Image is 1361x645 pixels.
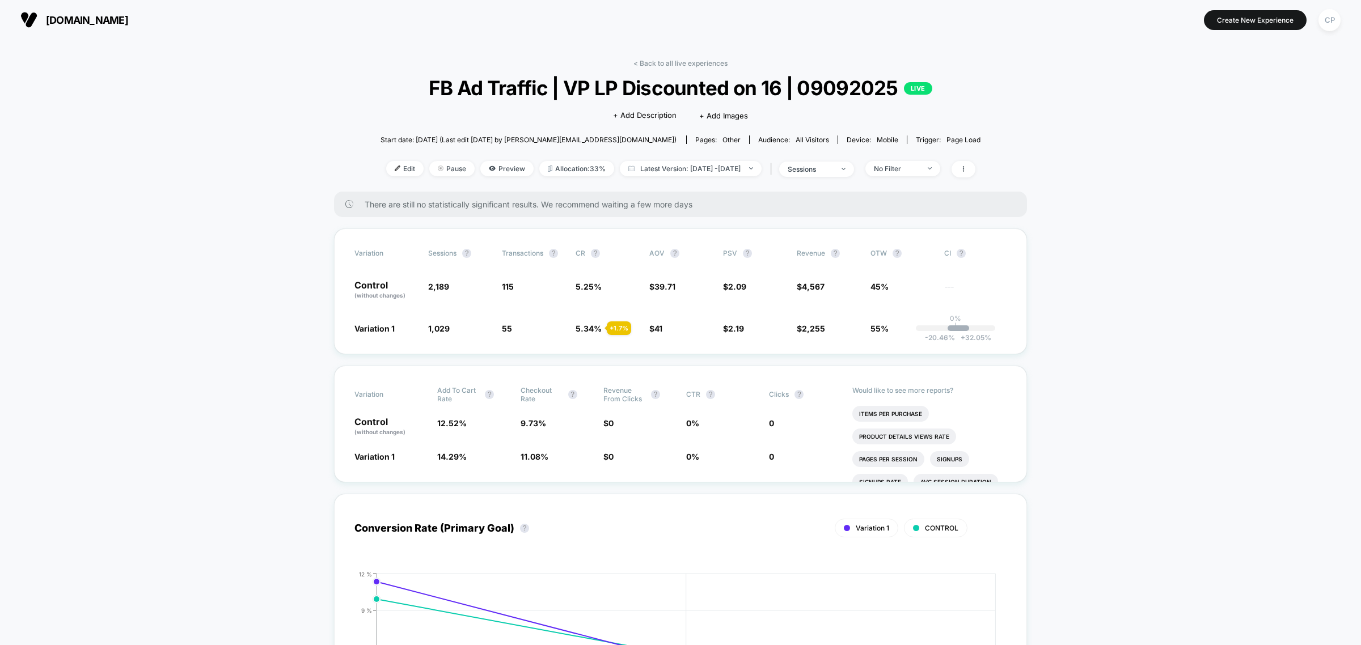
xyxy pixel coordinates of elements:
span: Variation [354,249,417,258]
span: Preview [480,161,534,176]
span: Variation [354,386,417,403]
span: Variation 1 [354,452,395,461]
span: Revenue From Clicks [603,386,645,403]
a: < Back to all live experiences [633,59,728,67]
img: rebalance [548,166,552,172]
span: 0 [608,418,614,428]
span: 0 % [686,452,699,461]
span: 32.05 % [955,333,991,342]
button: ? [651,390,660,399]
p: | [954,322,957,331]
span: 0 % [686,418,699,428]
span: AOV [649,249,665,257]
span: $ [797,282,825,291]
span: 55% [870,324,889,333]
span: 2,255 [802,324,825,333]
p: LIVE [904,82,932,95]
span: -20.46 % [925,333,955,342]
button: ? [520,524,529,533]
li: Signups [930,451,969,467]
span: Clicks [769,390,789,398]
p: Control [354,281,417,300]
span: Start date: [DATE] (Last edit [DATE] by [PERSON_NAME][EMAIL_ADDRESS][DOMAIN_NAME]) [381,135,677,144]
span: Variation 1 [856,524,889,532]
span: 11.08 % [521,452,548,461]
li: Avg Session Duration [914,474,998,490]
span: PSV [723,249,737,257]
span: All Visitors [796,135,829,144]
button: ? [957,249,966,258]
button: ? [794,390,804,399]
span: Pause [429,161,475,176]
span: 115 [502,282,514,291]
span: FB Ad Traffic | VP LP Discounted on 16 | 09092025 [411,76,951,100]
button: ? [485,390,494,399]
span: + Add Description [613,110,677,121]
span: $ [603,418,614,428]
span: CTR [686,390,700,398]
span: 2.09 [728,282,746,291]
button: ? [549,249,558,258]
p: Control [354,417,426,436]
span: 5.34 % [576,324,602,333]
span: mobile [877,135,898,144]
span: $ [649,282,675,291]
span: Page Load [946,135,980,144]
span: 0 [769,452,774,461]
span: Sessions [428,249,457,257]
span: There are still no statistically significant results. We recommend waiting a few more days [365,200,1004,209]
img: end [749,167,753,169]
span: $ [649,324,662,333]
span: 39.71 [654,282,675,291]
span: $ [723,282,746,291]
div: Audience: [758,135,829,144]
button: ? [591,249,600,258]
span: 0 [769,418,774,428]
span: | [767,161,779,177]
button: ? [831,249,840,258]
span: 12.52 % [437,418,467,428]
p: 0% [950,314,961,322]
button: CP [1315,9,1344,32]
div: Pages: [695,135,741,144]
span: 14.29 % [437,452,467,461]
span: Add To Cart Rate [437,386,479,403]
button: ? [568,390,577,399]
tspan: 12 % [359,570,372,577]
span: 45% [870,282,889,291]
button: [DOMAIN_NAME] [17,11,132,29]
span: CONTROL [925,524,958,532]
img: end [438,166,443,171]
span: OTW [870,249,933,258]
li: Product Details Views Rate [852,428,956,444]
span: Latest Version: [DATE] - [DATE] [620,161,762,176]
span: 55 [502,324,512,333]
li: Items Per Purchase [852,406,929,422]
span: other [722,135,741,144]
img: edit [395,166,400,171]
span: Device: [838,135,907,144]
div: No Filter [874,164,919,173]
img: end [928,167,932,169]
span: 5.25 % [576,282,602,291]
span: $ [603,452,614,461]
span: 1,029 [428,324,450,333]
span: + [961,333,965,342]
span: [DOMAIN_NAME] [46,14,128,26]
span: (without changes) [354,292,405,299]
button: ? [706,390,715,399]
span: Edit [386,161,424,176]
span: 41 [654,324,662,333]
img: end [842,168,846,170]
span: $ [723,324,744,333]
span: Revenue [797,249,825,257]
button: ? [462,249,471,258]
div: CP [1318,9,1341,31]
span: 9.73 % [521,418,546,428]
div: + 1.7 % [607,321,631,335]
span: 4,567 [802,282,825,291]
span: 0 [608,452,614,461]
img: Visually logo [20,11,37,28]
div: sessions [788,165,833,173]
span: Checkout Rate [521,386,563,403]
